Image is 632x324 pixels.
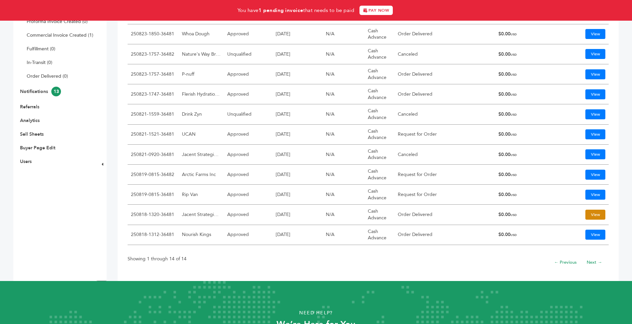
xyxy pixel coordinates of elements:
[224,225,273,245] td: Approved
[394,44,495,64] td: Canceled
[322,64,364,84] td: N/A
[20,158,32,165] a: Users
[364,84,394,104] td: Cash Advance
[224,205,273,225] td: Approved
[131,211,174,218] a: 250818-1320-36481
[585,29,605,39] a: View
[364,205,394,225] td: Cash Advance
[179,145,224,165] td: Jacent Strategic Manufacturing, LLC
[238,7,354,14] span: You have that needs to be paid
[179,165,224,185] td: Arctic Farms Inc
[27,32,93,38] a: Commercial Invoice Created (1)
[179,185,224,205] td: Rip Van
[585,230,605,240] a: View
[224,185,273,205] td: Approved
[554,259,577,265] a: ← Previous
[322,145,364,165] td: N/A
[364,24,394,44] td: Cash Advance
[27,73,68,79] a: Order Delivered (0)
[510,213,517,217] span: USD
[495,225,550,245] td: $0.00
[322,104,364,124] td: N/A
[20,131,44,137] a: Sell Sheets
[510,113,517,117] span: USD
[322,185,364,205] td: N/A
[510,233,517,237] span: USD
[495,145,550,165] td: $0.00
[179,64,224,84] td: P-nuff
[510,153,517,157] span: USD
[585,69,605,79] a: View
[364,104,394,124] td: Cash Advance
[224,44,273,64] td: Unqualified
[510,173,517,177] span: USD
[273,64,322,84] td: [DATE]
[224,64,273,84] td: Approved
[394,205,495,225] td: Order Delivered
[322,165,364,185] td: N/A
[224,24,273,44] td: Approved
[224,104,273,124] td: Unqualified
[495,84,550,104] td: $0.00
[224,125,273,145] td: Approved
[495,64,550,84] td: $0.00
[179,84,224,104] td: Flerish Hydration, Inc.
[510,32,517,36] span: USD
[224,165,273,185] td: Approved
[131,151,174,158] a: 250821-0920-36481
[587,259,602,265] a: Next →
[179,44,224,64] td: Nature's Way Brands LLC
[273,44,322,64] td: [DATE]
[322,44,364,64] td: N/A
[394,84,495,104] td: Order Delivered
[273,225,322,245] td: [DATE]
[394,165,495,185] td: Request for Order
[322,125,364,145] td: N/A
[273,205,322,225] td: [DATE]
[20,117,40,124] a: Analytics
[179,104,224,124] td: Drink Zyn
[179,24,224,44] td: Whoa Dough
[179,125,224,145] td: UCAN
[394,145,495,165] td: Canceled
[273,165,322,185] td: [DATE]
[224,84,273,104] td: Approved
[322,24,364,44] td: N/A
[585,210,605,220] a: View
[27,59,52,66] a: In-Transit (0)
[585,109,605,119] a: View
[364,185,394,205] td: Cash Advance
[20,145,55,151] a: Buyer Page Edit
[273,125,322,145] td: [DATE]
[179,225,224,245] td: Nourish Kings
[131,131,174,137] a: 250821-1521-36481
[273,84,322,104] td: [DATE]
[364,145,394,165] td: Cash Advance
[20,88,61,95] a: Notifications13
[131,71,174,77] a: 250823-1757-36481
[131,111,174,117] a: 250821-1559-36481
[32,308,600,318] p: Need Help?
[585,49,605,59] a: View
[394,64,495,84] td: Order Delivered
[585,149,605,159] a: View
[495,185,550,205] td: $0.00
[585,190,605,200] a: View
[131,31,174,37] a: 250823-1850-36481
[273,185,322,205] td: [DATE]
[131,191,174,198] a: 250819-0815-36481
[322,84,364,104] td: N/A
[51,87,61,96] span: 13
[394,185,495,205] td: Request for Order
[394,104,495,124] td: Canceled
[495,125,550,145] td: $0.00
[585,89,605,99] a: View
[131,231,174,238] a: 250818-1312-36481
[510,73,517,77] span: USD
[495,24,550,44] td: $0.00
[131,51,174,57] a: 250823-1757-36482
[364,165,394,185] td: Cash Advance
[510,93,517,97] span: USD
[495,205,550,225] td: $0.00
[510,193,517,197] span: USD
